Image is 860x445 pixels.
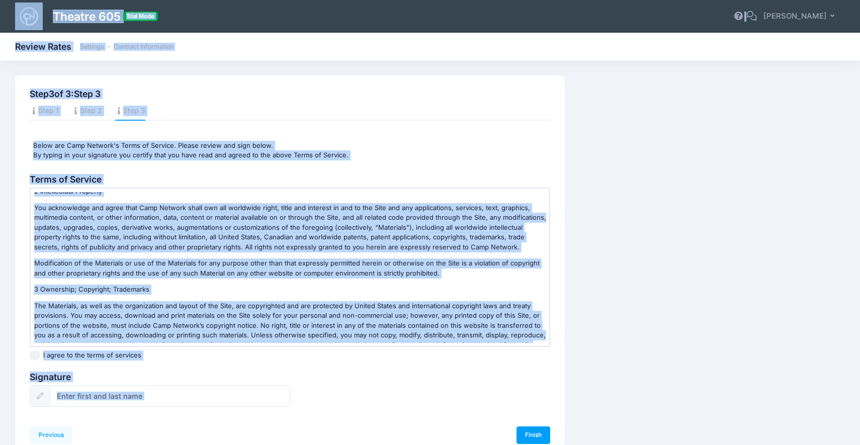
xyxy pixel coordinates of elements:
[74,88,101,99] span: Step 3
[53,3,158,30] h1: Theatre 605
[25,134,555,167] div: Below are Camp Network's Terms of Service. Please review and sign below. By typing in your signat...
[763,11,827,22] span: [PERSON_NAME]
[30,103,58,121] a: Step 1
[34,187,546,197] p: 2 Intellectual Property
[30,372,550,382] h3: Signature
[43,350,141,361] label: I agree to the terms of services
[34,301,546,360] p: The Materials, as well as the organization and layout of the Site, are copyrighted and are protec...
[15,3,43,30] img: Logo
[115,103,145,121] a: Step 3
[30,174,550,185] h3: Terms of Service
[123,12,158,21] span: Trial Mode
[50,385,290,407] input: Enter first and last name
[517,426,551,443] a: Finish
[757,5,845,28] button: [PERSON_NAME]
[80,43,104,51] a: Settings
[30,426,72,443] a: Previous
[30,88,550,99] h3: Step of 3:
[34,258,546,278] p: Modification of the Materials or use of the Materials for any purpose other than that expressly p...
[49,88,54,99] span: 3
[34,203,546,252] p: You acknowledge and agree that Camp Network shall own all worldwide right, title and interest in ...
[15,41,174,52] h1: Review Rates
[72,103,102,121] a: Step 2
[114,43,174,51] a: Contract Information
[34,285,546,295] p: 3 Ownership; Copyright; Trademarks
